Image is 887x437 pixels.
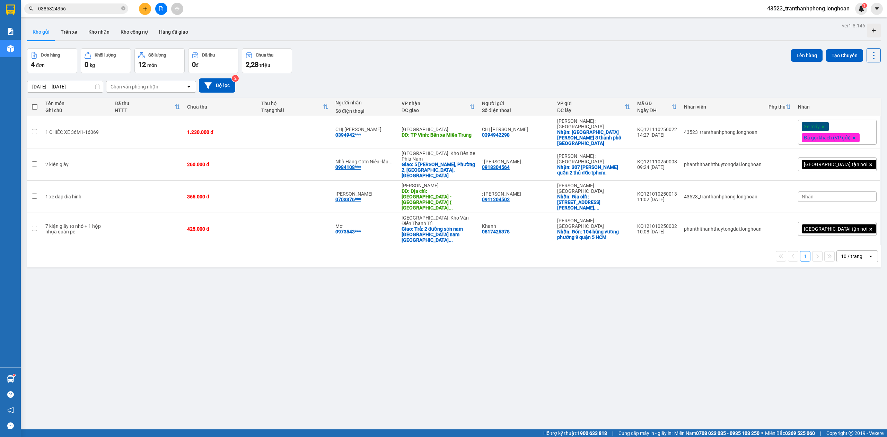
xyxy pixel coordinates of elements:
div: Thu hộ [261,101,323,106]
span: aim [175,6,179,11]
div: 425.000 đ [187,226,254,232]
div: 1 xe đạp địa hình [45,194,108,199]
span: file-add [159,6,164,11]
img: warehouse-icon [7,375,14,383]
div: [PERSON_NAME] : [GEOGRAPHIC_DATA] [557,153,630,164]
div: Nhận: 380 Nguyễn An Ninh phường 8 thành phố Vũng Tàu [557,129,630,146]
div: CHỊ PHƯƠNG [335,127,395,132]
th: Toggle SortBy [398,98,478,116]
button: Kho công nợ [115,24,153,40]
div: Nhân viên [684,104,762,110]
div: 0817425378 [482,229,510,234]
div: KQ121110250008 [637,159,677,164]
div: Chưa thu [256,53,273,58]
span: 2,28 [246,60,258,69]
span: 1 [863,3,866,8]
div: VP nhận [402,101,469,106]
span: Đã gọi khách (VP gửi) [804,135,851,141]
span: Hỗ trợ kỹ thuật: [543,429,607,437]
span: [GEOGRAPHIC_DATA] tận nơi [804,161,867,168]
div: Nhãn [798,104,877,110]
div: [PERSON_NAME] : [GEOGRAPHIC_DATA] [557,218,630,229]
div: [PERSON_NAME] : [GEOGRAPHIC_DATA] [557,118,630,129]
button: Kho gửi [27,24,55,40]
div: VP gửi [557,101,625,106]
span: ... [388,159,393,164]
div: 11:02 [DATE] [637,197,677,202]
div: Tạo kho hàng mới [867,24,881,37]
button: 1 [800,251,810,262]
svg: open [868,254,873,259]
img: solution-icon [7,28,14,35]
strong: 0369 525 060 [785,430,815,436]
div: Đã thu [115,101,175,106]
span: 4 [31,60,35,69]
span: copyright [849,431,853,436]
div: Số điện thoại [482,108,550,113]
input: Select a date range. [27,81,103,92]
div: ver 1.8.146 [842,22,865,29]
div: CHỊ PHƯƠNG [482,127,550,132]
th: Toggle SortBy [634,98,680,116]
div: Mơ [335,223,395,229]
div: [GEOGRAPHIC_DATA]: Kho Văn Điển Thanh Trì [402,215,475,226]
th: Toggle SortBy [554,98,634,116]
div: Đã thu [202,53,215,58]
div: KQ121110250022 [637,127,677,132]
div: ĐC lấy [557,108,625,113]
div: [GEOGRAPHIC_DATA] [402,127,475,132]
input: Tìm tên, số ĐT hoặc mã đơn [38,5,120,12]
span: close-circle [121,6,125,10]
span: Miền Bắc [765,429,815,437]
div: : Trần Trọng Trường [482,191,550,197]
button: Hàng đã giao [153,24,194,40]
div: Nhận: 307 Nguyễn duy trinh quận 2 thủ đức tphcm. [557,164,630,175]
div: [GEOGRAPHIC_DATA]: Kho Bến Xe Phía Nam [402,151,475,162]
button: Kho nhận [83,24,115,40]
div: 10:08 [DATE] [637,229,677,234]
div: Ghi chú [45,108,108,113]
div: Người gửi [482,101,550,106]
span: đ [196,62,199,68]
strong: 1900 633 818 [577,430,607,436]
span: question-circle [7,391,14,398]
button: Đơn hàng4đơn [27,48,77,73]
button: Tạo Chuyến [826,49,863,62]
sup: 1 [13,374,15,376]
div: KQ121010250013 [637,191,677,197]
button: plus [139,3,151,15]
img: warehouse-icon [7,45,14,52]
div: Nhận: Địa chỉ : 157 Nguyễn Tất Thành, P.18, Q.4, Phường 18, Quận 4, Hồ Chí Minh, Việt Nam [557,194,630,211]
span: món [147,62,157,68]
div: phanthithanhthuytongdai.longhoan [684,226,762,232]
span: search [29,6,34,11]
div: Số điện thoại [335,108,395,114]
div: Đơn hàng [41,53,60,58]
button: aim [171,3,183,15]
div: KQ121010250002 [637,223,677,229]
span: triệu [260,62,270,68]
button: file-add [155,3,167,15]
strong: 0708 023 035 - 0935 103 250 [696,430,759,436]
div: Phụ thu [769,104,785,110]
div: 0394942298 [482,132,510,138]
span: ⚪️ [761,432,763,435]
span: ... [595,205,599,211]
span: ... [449,237,453,243]
div: DĐ: TP Vinh: Bến xe Miền Trung [402,132,475,138]
div: 7 kiện giấy to nhỏ + 1 hộp nhựa quấn pe [45,223,108,234]
span: Miền Nam [674,429,759,437]
div: 10 / trang [841,253,862,260]
button: Lên hàng [791,49,823,62]
div: Chưa thu [187,104,254,110]
div: [PERSON_NAME] [402,183,475,188]
div: Lương Thị Thoả [335,191,395,197]
div: ĐC giao [402,108,469,113]
span: | [612,429,613,437]
div: phanthithanhthuytongdai.longhoan [684,162,762,167]
div: 1.230.000 đ [187,129,254,135]
div: Tên món [45,101,108,106]
button: Trên xe [55,24,83,40]
div: 260.000 đ [187,162,254,167]
button: Khối lượng0kg [81,48,131,73]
